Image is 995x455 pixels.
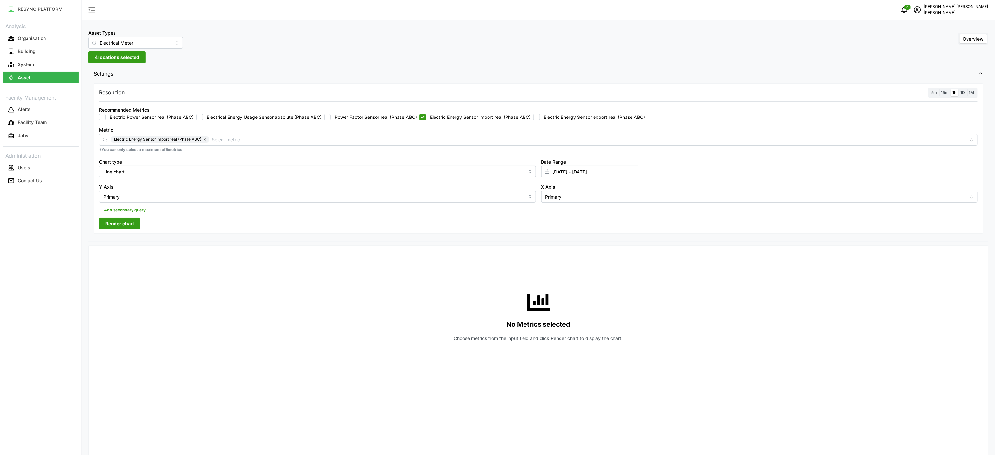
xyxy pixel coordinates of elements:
[99,106,150,114] div: Recommended Metrics
[18,74,30,81] p: Asset
[3,32,79,45] a: Organisation
[99,205,151,215] button: Add secondary query
[426,114,531,120] label: Electric Energy Sensor import real (Phase ABC)
[18,106,31,113] p: Alerts
[18,61,34,68] p: System
[963,36,984,42] span: Overview
[506,319,570,330] p: No Metrics selected
[3,3,79,15] button: RESYNC PLATFORM
[911,3,924,16] button: schedule
[3,117,79,129] button: Facility Team
[907,5,909,9] span: 0
[3,161,79,174] a: Users
[541,166,639,177] input: Select date range
[203,114,322,120] label: Electrical Energy Usage Sensor absolute (Phase ABC)
[99,218,140,229] button: Render chart
[541,158,566,166] label: Date Range
[331,114,417,120] label: Power Factor Sensor real (Phase ABC)
[99,158,122,166] label: Chart type
[18,6,62,12] p: RESYNC PLATFORM
[18,35,46,42] p: Organisation
[105,218,134,229] span: Render chart
[99,126,113,134] label: Metric
[3,71,79,84] a: Asset
[99,166,536,177] input: Select chart type
[94,66,978,82] span: Settings
[3,174,79,187] a: Contact Us
[3,92,79,102] p: Facility Management
[941,90,949,95] span: 15m
[88,66,988,82] button: Settings
[3,58,79,71] a: System
[3,3,79,16] a: RESYNC PLATFORM
[961,90,965,95] span: 1D
[3,32,79,44] button: Organisation
[3,162,79,173] button: Users
[454,335,623,342] p: Choose metrics from the input field and click Render chart to display the chart.
[99,88,125,97] p: Resolution
[88,82,988,242] div: Settings
[18,119,47,126] p: Facility Team
[18,177,42,184] p: Contact Us
[3,175,79,187] button: Contact Us
[88,51,146,63] button: 4 locations selected
[969,90,974,95] span: 1M
[3,116,79,129] a: Facility Team
[3,129,79,142] a: Jobs
[99,183,114,191] label: Y Axis
[3,45,79,57] button: Building
[3,59,79,70] button: System
[953,90,957,95] span: 1h
[3,130,79,142] button: Jobs
[104,206,146,215] span: Add secondary query
[924,10,988,16] p: [PERSON_NAME]
[932,90,937,95] span: 5m
[114,136,202,143] span: Electric Energy Sensor import real (Phase ABC)
[3,72,79,83] button: Asset
[3,104,79,116] button: Alerts
[106,114,194,120] label: Electric Power Sensor real (Phase ABC)
[3,103,79,116] a: Alerts
[898,3,911,16] button: notifications
[88,29,116,37] label: Asset Types
[540,114,645,120] label: Electric Energy Sensor export real (Phase ABC)
[18,48,36,55] p: Building
[18,164,30,171] p: Users
[99,191,536,203] input: Select Y axis
[924,4,988,10] p: [PERSON_NAME] [PERSON_NAME]
[99,147,978,153] p: *You can only select a maximum of 5 metrics
[3,151,79,160] p: Administration
[212,136,966,143] input: Select metric
[3,45,79,58] a: Building
[95,52,139,63] span: 4 locations selected
[541,191,978,203] input: Select X axis
[541,183,556,191] label: X Axis
[18,132,28,139] p: Jobs
[3,21,79,30] p: Analysis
